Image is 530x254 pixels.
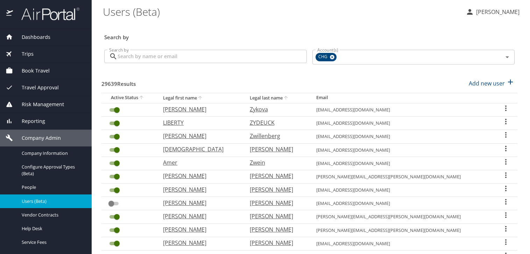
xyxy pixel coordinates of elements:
[311,210,495,224] td: [PERSON_NAME][EMAIL_ADDRESS][PERSON_NAME][DOMAIN_NAME]
[311,197,495,210] td: [EMAIL_ADDRESS][DOMAIN_NAME]
[101,76,136,88] h3: 29639 Results
[502,52,512,62] button: Open
[311,170,495,183] td: [PERSON_NAME][EMAIL_ADDRESS][PERSON_NAME][DOMAIN_NAME]
[104,29,515,41] h3: Search by
[311,93,495,103] th: Email
[466,76,517,91] button: Add new user
[311,130,495,143] td: [EMAIL_ADDRESS][DOMAIN_NAME]
[197,95,204,102] button: sort
[13,33,50,41] span: Dashboards
[250,199,302,207] p: [PERSON_NAME]
[474,8,520,16] p: [PERSON_NAME]
[163,212,235,220] p: [PERSON_NAME]
[316,53,337,61] div: CHG
[250,239,302,247] p: [PERSON_NAME]
[13,134,61,142] span: Company Admin
[311,157,495,170] td: [EMAIL_ADDRESS][DOMAIN_NAME]
[163,225,235,234] p: [PERSON_NAME]
[101,93,157,103] th: Active Status
[250,185,302,194] p: [PERSON_NAME]
[163,158,235,167] p: Amer
[469,79,505,88] p: Add new user
[463,6,522,18] button: [PERSON_NAME]
[250,132,302,140] p: Zwillenberg
[311,117,495,130] td: [EMAIL_ADDRESS][DOMAIN_NAME]
[163,145,235,153] p: [DEMOGRAPHIC_DATA]
[163,118,235,127] p: LIBERTY
[250,158,302,167] p: Zwein
[22,164,83,177] span: Configure Approval Types (Beta)
[250,172,302,180] p: [PERSON_NAME]
[157,93,244,103] th: Legal first name
[163,239,235,247] p: [PERSON_NAME]
[250,212,302,220] p: [PERSON_NAME]
[244,93,311,103] th: Legal last name
[13,67,50,75] span: Book Travel
[13,117,45,125] span: Reporting
[250,145,302,153] p: [PERSON_NAME]
[22,198,83,205] span: Users (Beta)
[6,7,14,21] img: icon-airportal.png
[283,95,290,102] button: sort
[22,239,83,246] span: Service Fees
[22,184,83,191] span: People
[250,225,302,234] p: [PERSON_NAME]
[163,105,235,114] p: [PERSON_NAME]
[138,95,145,101] button: sort
[13,50,34,58] span: Trips
[311,224,495,237] td: [PERSON_NAME][EMAIL_ADDRESS][PERSON_NAME][DOMAIN_NAME]
[22,212,83,218] span: Vendor Contracts
[163,132,235,140] p: [PERSON_NAME]
[163,172,235,180] p: [PERSON_NAME]
[103,1,460,22] h1: Users (Beta)
[163,185,235,194] p: [PERSON_NAME]
[13,101,64,108] span: Risk Management
[250,118,302,127] p: ZYDEUCK
[163,199,235,207] p: [PERSON_NAME]
[118,50,307,63] input: Search by name or email
[311,237,495,250] td: [EMAIL_ADDRESS][DOMAIN_NAME]
[250,105,302,114] p: Zykova
[311,103,495,116] td: [EMAIL_ADDRESS][DOMAIN_NAME]
[22,150,83,157] span: Company Information
[14,7,79,21] img: airportal-logo.png
[311,143,495,157] td: [EMAIL_ADDRESS][DOMAIN_NAME]
[22,225,83,232] span: Help Desk
[316,53,332,61] span: CHG
[13,84,59,91] span: Travel Approval
[311,184,495,197] td: [EMAIL_ADDRESS][DOMAIN_NAME]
